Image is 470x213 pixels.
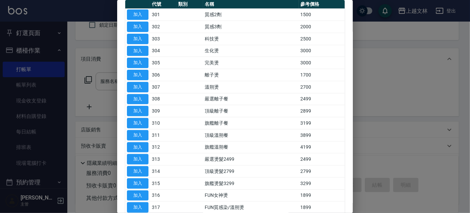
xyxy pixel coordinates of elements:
td: 2499 [299,93,345,105]
td: 311 [150,129,177,141]
button: 加入 [127,166,148,177]
td: 3899 [299,129,345,141]
button: 加入 [127,130,148,141]
td: 2499 [299,153,345,165]
td: 1700 [299,69,345,81]
td: 3000 [299,45,345,57]
td: 309 [150,105,177,117]
td: 科技燙 [203,33,299,45]
button: 加入 [127,9,148,20]
button: 加入 [127,70,148,80]
td: 離子燙 [203,69,299,81]
td: 2000 [299,21,345,33]
button: 加入 [127,118,148,128]
td: 旗艦溫朔餐 [203,141,299,153]
td: 2799 [299,165,345,178]
td: 302 [150,21,177,33]
td: 307 [150,81,177,93]
button: 加入 [127,154,148,164]
td: 溫朔燙 [203,81,299,93]
td: 旗艦離子餐 [203,117,299,129]
td: 2500 [299,33,345,45]
button: 加入 [127,142,148,153]
button: 加入 [127,94,148,104]
td: 305 [150,57,177,69]
td: 1899 [299,189,345,202]
td: 306 [150,69,177,81]
button: 加入 [127,58,148,68]
td: 313 [150,153,177,165]
td: 3199 [299,117,345,129]
button: 加入 [127,22,148,32]
td: 310 [150,117,177,129]
td: 316 [150,189,177,202]
td: 4199 [299,141,345,153]
td: 嚴選燙髮2499 [203,153,299,165]
td: 旗艦燙髮3299 [203,177,299,189]
button: 加入 [127,46,148,56]
td: 312 [150,141,177,153]
td: 生化燙 [203,45,299,57]
td: FUN女神燙 [203,189,299,202]
td: 質感3劑 [203,21,299,33]
td: 頂級離子餐 [203,105,299,117]
td: 3299 [299,177,345,189]
button: 加入 [127,82,148,92]
td: 301 [150,9,177,21]
td: 308 [150,93,177,105]
button: 加入 [127,202,148,213]
td: 314 [150,165,177,178]
td: 2700 [299,81,345,93]
td: 質感2劑 [203,9,299,21]
td: 303 [150,33,177,45]
td: 嚴選離子餐 [203,93,299,105]
td: 3000 [299,57,345,69]
button: 加入 [127,178,148,189]
td: 304 [150,45,177,57]
td: 頂級溫朔餐 [203,129,299,141]
button: 加入 [127,34,148,44]
td: 頂級燙髮2799 [203,165,299,178]
td: 2899 [299,105,345,117]
td: 1500 [299,9,345,21]
td: 完美燙 [203,57,299,69]
button: 加入 [127,106,148,116]
button: 加入 [127,190,148,201]
td: 315 [150,177,177,189]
